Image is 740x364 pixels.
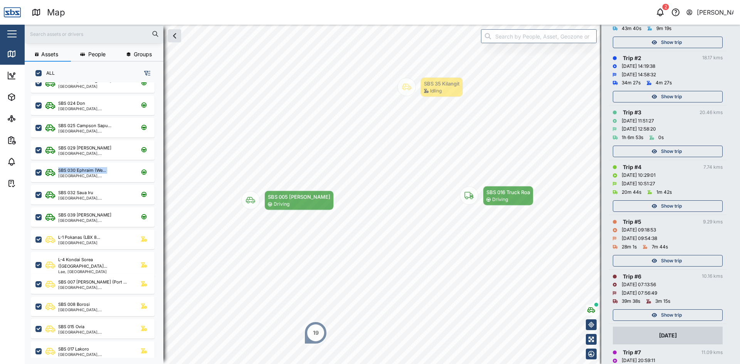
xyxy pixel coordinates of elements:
[58,122,111,129] div: SBS 025 Campson Sapu...
[623,272,641,281] div: Trip # 6
[661,146,682,157] span: Show trip
[623,54,641,62] div: Trip # 2
[58,270,132,273] div: Lae, [GEOGRAPHIC_DATA]
[397,77,463,97] div: Map marker
[703,164,723,171] div: 7.74 kms
[58,279,127,285] div: SBS 007 [PERSON_NAME] (Port ...
[656,189,672,196] div: 1m 42s
[622,126,656,133] div: [DATE] 12:58:20
[58,129,132,133] div: [GEOGRAPHIC_DATA], [GEOGRAPHIC_DATA]
[58,234,100,241] div: L-1 Pokanas (LBX 8...
[31,82,163,358] div: grid
[623,218,641,226] div: Trip # 5
[58,324,84,330] div: SBS 015 Ovia
[20,50,37,58] div: Map
[623,108,641,117] div: Trip # 3
[661,91,682,102] span: Show trip
[58,84,111,88] div: [GEOGRAPHIC_DATA]
[58,241,100,245] div: [GEOGRAPHIC_DATA]
[58,352,132,356] div: [GEOGRAPHIC_DATA], [GEOGRAPHIC_DATA]
[20,93,44,101] div: Assets
[88,52,106,57] span: People
[47,6,65,19] div: Map
[58,308,132,312] div: [GEOGRAPHIC_DATA], [GEOGRAPHIC_DATA]
[58,100,85,107] div: SBS 024 Don
[304,321,327,344] div: Map marker
[268,193,330,201] div: SBS 005 [PERSON_NAME]
[702,273,723,280] div: 10.16 kms
[702,54,723,62] div: 18.17 kms
[20,136,46,144] div: Reports
[661,310,682,320] span: Show trip
[613,200,723,212] button: Show trip
[4,4,21,21] img: Main Logo
[613,255,723,267] button: Show trip
[622,63,655,70] div: [DATE] 14:19:38
[41,52,58,57] span: Assets
[20,114,39,123] div: Sites
[29,28,159,40] input: Search assets or drivers
[622,180,655,188] div: [DATE] 10:51:27
[622,172,656,179] div: [DATE] 10:29:01
[613,309,723,321] button: Show trip
[661,37,682,48] span: Show trip
[661,255,682,266] span: Show trip
[58,145,111,151] div: SBS 029 [PERSON_NAME]
[20,158,44,166] div: Alarms
[659,331,677,340] div: [DATE]
[622,117,654,125] div: [DATE] 11:51:27
[663,4,669,10] div: 2
[424,80,459,87] div: SBS 35 Kilangit
[622,71,656,79] div: [DATE] 14:58:32
[58,167,106,174] div: SBS 030 Ephraim (We...
[241,191,334,210] div: Map marker
[20,71,55,80] div: Dashboard
[656,25,671,32] div: 9m 19s
[703,218,723,226] div: 9.29 kms
[430,87,442,95] div: Idling
[58,301,90,308] div: SBS 008 Borosi
[274,201,289,208] div: Driving
[58,346,89,352] div: SBS 017 Lakoro
[622,290,657,297] div: [DATE] 07:56:49
[20,179,41,188] div: Tasks
[58,330,132,334] div: [GEOGRAPHIC_DATA], [GEOGRAPHIC_DATA]
[460,186,533,206] div: Map marker
[58,196,132,200] div: [GEOGRAPHIC_DATA], [GEOGRAPHIC_DATA]
[622,281,656,289] div: [DATE] 07:13:56
[622,189,641,196] div: 20m 44s
[701,349,723,356] div: 11.09 kms
[58,285,132,289] div: [GEOGRAPHIC_DATA], [GEOGRAPHIC_DATA]
[622,243,637,251] div: 28m 1s
[25,25,740,364] canvas: Map
[652,243,668,251] div: 7m 44s
[700,109,723,116] div: 20.46 kms
[658,134,664,141] div: 0s
[622,79,641,87] div: 34m 27s
[622,235,657,242] div: [DATE] 09:54:38
[58,190,93,196] div: SBS 032 Saua Iru
[481,29,597,43] input: Search by People, Asset, Geozone or Place
[656,79,672,87] div: 4m 27s
[58,107,132,111] div: [GEOGRAPHIC_DATA], [GEOGRAPHIC_DATA]
[697,8,734,17] div: [PERSON_NAME]
[622,226,656,234] div: [DATE] 09:18:53
[58,212,111,218] div: SBS 039 [PERSON_NAME]
[613,37,723,48] button: Show trip
[58,257,132,270] div: L-4 Kondai Sorea ([GEOGRAPHIC_DATA]...
[613,91,723,102] button: Show trip
[613,146,723,157] button: Show trip
[42,70,55,76] label: ALL
[686,7,734,18] button: [PERSON_NAME]
[58,218,132,222] div: [GEOGRAPHIC_DATA], [GEOGRAPHIC_DATA]
[492,196,508,203] div: Driving
[623,348,641,357] div: Trip # 7
[622,298,640,305] div: 39m 38s
[622,134,643,141] div: 1h 6m 53s
[661,201,682,211] span: Show trip
[58,174,132,178] div: [GEOGRAPHIC_DATA], [GEOGRAPHIC_DATA]
[486,188,530,196] div: SBS 016 Truck Roa
[134,52,152,57] span: Groups
[622,25,641,32] div: 43m 40s
[623,163,641,171] div: Trip # 4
